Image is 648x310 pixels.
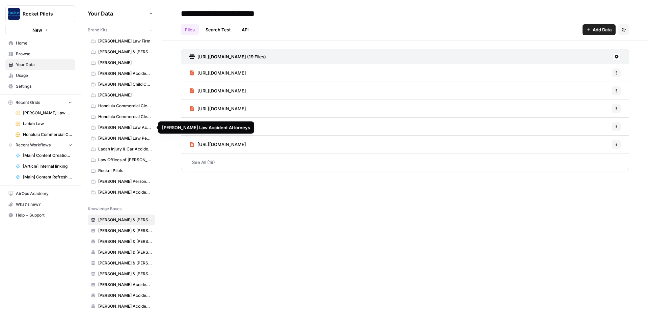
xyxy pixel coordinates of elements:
[12,172,75,182] a: [Main] Content Refresh Article
[6,199,75,209] div: What's new?
[98,292,152,299] span: [PERSON_NAME] Accident Attorneys - League City
[98,71,152,77] span: [PERSON_NAME] Accident Attorneys
[98,282,152,288] span: [PERSON_NAME] Accident Attorneys - [GEOGRAPHIC_DATA]
[98,157,152,163] span: Law Offices of [PERSON_NAME]
[16,40,72,46] span: Home
[98,135,152,141] span: [PERSON_NAME] Law Personal Injury & Car Accident Lawyer
[23,152,72,159] span: [Main] Content Creation Brief
[23,163,72,169] span: [Article] Internal linking
[189,82,246,100] a: [URL][DOMAIN_NAME]
[88,269,155,279] a: [PERSON_NAME] & [PERSON_NAME] - [GEOGRAPHIC_DATA][PERSON_NAME]
[12,108,75,118] a: [PERSON_NAME] Law Firm
[12,129,75,140] a: Honolulu Commercial Cleaning
[88,122,155,133] a: [PERSON_NAME] Law Accident Attorneys
[88,258,155,269] a: [PERSON_NAME] & [PERSON_NAME]
[181,153,629,171] a: See All (19)
[23,121,72,127] span: Ladah Law
[98,249,152,255] span: [PERSON_NAME] & [PERSON_NAME] - [US_STATE]
[181,24,199,35] a: Files
[88,206,122,212] span: Knowledge Bases
[98,49,152,55] span: [PERSON_NAME] & [PERSON_NAME] [US_STATE] Car Accident Lawyers
[88,47,155,57] a: [PERSON_NAME] & [PERSON_NAME] [US_STATE] Car Accident Lawyers
[5,188,75,199] a: AirOps Academy
[5,97,75,108] button: Recent Grids
[189,118,246,135] a: [URL][DOMAIN_NAME]
[88,68,155,79] a: [PERSON_NAME] Accident Attorneys
[98,92,152,98] span: [PERSON_NAME]
[23,10,63,17] span: Rocket Pilots
[12,118,75,129] a: Ladah Law
[197,69,246,76] span: [URL][DOMAIN_NAME]
[16,212,72,218] span: Help + Support
[98,38,152,44] span: [PERSON_NAME] Law Firm
[88,133,155,144] a: [PERSON_NAME] Law Personal Injury & Car Accident Lawyer
[189,100,246,117] a: [URL][DOMAIN_NAME]
[98,60,152,66] span: [PERSON_NAME]
[5,70,75,81] a: Usage
[16,100,40,106] span: Recent Grids
[5,210,75,221] button: Help + Support
[88,27,107,33] span: Brand Kits
[88,176,155,187] a: [PERSON_NAME] Personal Injury & Car Accident Lawyer
[238,24,253,35] a: API
[98,178,152,185] span: [PERSON_NAME] Personal Injury & Car Accident Lawyer
[88,247,155,258] a: [PERSON_NAME] & [PERSON_NAME] - [US_STATE]
[98,146,152,152] span: Ladah Injury & Car Accident Lawyers [GEOGRAPHIC_DATA]
[88,279,155,290] a: [PERSON_NAME] Accident Attorneys - [GEOGRAPHIC_DATA]
[16,142,51,148] span: Recent Workflows
[5,81,75,92] a: Settings
[23,174,72,180] span: [Main] Content Refresh Article
[88,225,155,236] a: [PERSON_NAME] & [PERSON_NAME] - Independence
[16,191,72,197] span: AirOps Academy
[12,161,75,172] a: [Article] Internal linking
[88,236,155,247] a: [PERSON_NAME] & [PERSON_NAME] - JC
[98,81,152,87] span: [PERSON_NAME] Child Custody & Divorce Attorneys
[16,73,72,79] span: Usage
[197,87,246,94] span: [URL][DOMAIN_NAME]
[88,57,155,68] a: [PERSON_NAME]
[88,90,155,101] a: [PERSON_NAME]
[98,103,152,109] span: Honolulu Commercial Cleaning
[16,51,72,57] span: Browse
[98,217,152,223] span: [PERSON_NAME] & [PERSON_NAME] - Florissant
[8,8,20,20] img: Rocket Pilots Logo
[88,9,147,18] span: Your Data
[88,36,155,47] a: [PERSON_NAME] Law Firm
[98,238,152,245] span: [PERSON_NAME] & [PERSON_NAME] - JC
[88,165,155,176] a: Rocket Pilots
[16,83,72,89] span: Settings
[16,62,72,68] span: Your Data
[5,38,75,49] a: Home
[88,101,155,111] a: Honolulu Commercial Cleaning
[88,187,155,198] a: [PERSON_NAME] Accident Attorneys
[98,168,152,174] span: Rocket Pilots
[98,114,152,120] span: Honolulu Commercial Cleaning
[593,26,612,33] span: Add Data
[12,150,75,161] a: [Main] Content Creation Brief
[189,64,246,82] a: [URL][DOMAIN_NAME]
[98,228,152,234] span: [PERSON_NAME] & [PERSON_NAME] - Independence
[98,271,152,277] span: [PERSON_NAME] & [PERSON_NAME] - [GEOGRAPHIC_DATA][PERSON_NAME]
[5,140,75,150] button: Recent Workflows
[88,154,155,165] a: Law Offices of [PERSON_NAME]
[88,144,155,154] a: Ladah Injury & Car Accident Lawyers [GEOGRAPHIC_DATA]
[32,27,42,33] span: New
[197,105,246,112] span: [URL][DOMAIN_NAME]
[197,53,266,60] h3: [URL][DOMAIN_NAME] (19 Files)
[189,49,266,64] a: [URL][DOMAIN_NAME] (19 Files)
[88,79,155,90] a: [PERSON_NAME] Child Custody & Divorce Attorneys
[23,132,72,138] span: Honolulu Commercial Cleaning
[88,215,155,225] a: [PERSON_NAME] & [PERSON_NAME] - Florissant
[98,189,152,195] span: [PERSON_NAME] Accident Attorneys
[98,303,152,309] span: [PERSON_NAME] Accident Attorneys - [GEOGRAPHIC_DATA]
[88,111,155,122] a: Honolulu Commercial Cleaning
[5,199,75,210] button: What's new?
[5,5,75,22] button: Workspace: Rocket Pilots
[201,24,235,35] a: Search Test
[5,25,75,35] button: New
[88,290,155,301] a: [PERSON_NAME] Accident Attorneys - League City
[23,110,72,116] span: [PERSON_NAME] Law Firm
[5,49,75,59] a: Browse
[98,260,152,266] span: [PERSON_NAME] & [PERSON_NAME]
[98,124,152,131] span: [PERSON_NAME] Law Accident Attorneys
